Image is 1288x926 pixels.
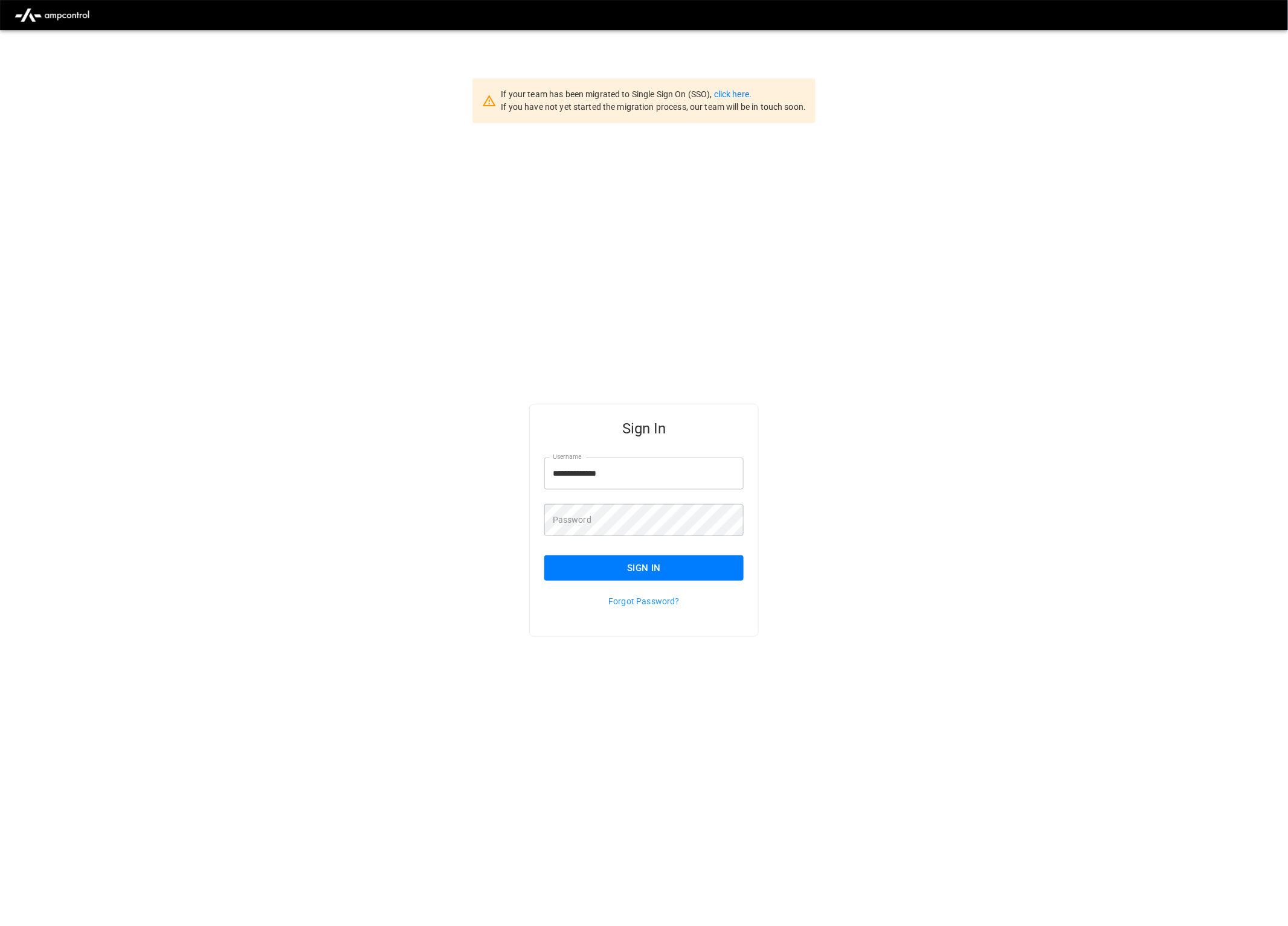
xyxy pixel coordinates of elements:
a: click here. [714,89,752,99]
h5: Sign In [544,419,744,438]
label: Username [553,452,582,462]
p: Forgot Password? [544,595,744,607]
span: If you have not yet started the migration process, our team will be in touch soon. [501,102,807,112]
img: ampcontrol.io logo [10,4,94,27]
span: If your team has been migrated to Single Sign On (SSO), [501,89,714,99]
button: Sign In [544,555,744,581]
